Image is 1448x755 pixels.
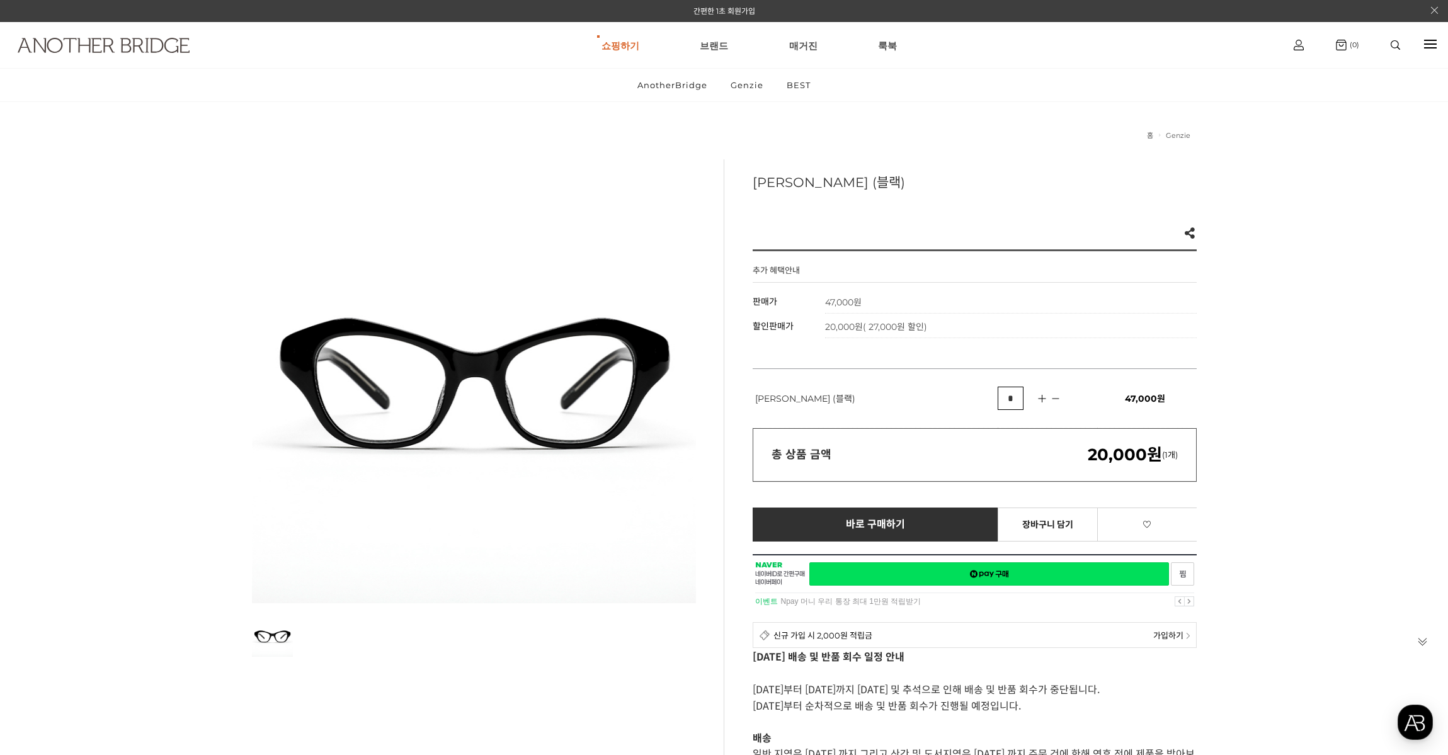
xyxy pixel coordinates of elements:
span: 가입하기 [1153,629,1183,641]
img: npay_sp_more.png [1186,633,1190,639]
span: 47,000원 [1125,393,1165,404]
h3: [PERSON_NAME] (블랙) [753,172,1197,191]
span: (0) [1347,40,1359,49]
a: Genzie [1166,131,1190,140]
a: 바로 구매하기 [753,508,999,542]
span: 할인판매가 [753,321,794,332]
img: detail_membership.png [760,630,770,640]
span: 대화 [115,419,130,429]
strong: [DATE] 배송 및 반품 회수 일정 안내 [753,649,904,664]
em: 20,000원 [1088,445,1162,465]
h4: 추가 혜택안내 [753,264,800,282]
img: a44aad4193dd02a8787e5d8c86164093.jpg [252,159,696,603]
a: 브랜드 [700,23,728,68]
img: 수량증가 [1032,392,1051,405]
span: 판매가 [753,296,777,307]
span: ( 27,000원 할인) [863,321,927,332]
a: 간편한 1초 회원가입 [693,6,755,16]
span: 신규 가입 시 2,000원 적립금 [773,629,872,641]
span: 설정 [195,418,210,428]
strong: 47,000원 [825,297,862,308]
a: AnotherBridge [627,69,718,101]
a: Genzie [720,69,774,101]
img: 수량감소 [1047,393,1064,404]
a: (0) [1336,40,1359,50]
a: 장바구니 담기 [998,508,1098,542]
a: 쇼핑하기 [601,23,639,68]
a: 홈 [4,399,83,431]
strong: 총 상품 금액 [772,448,831,462]
a: 신규 가입 시 2,000원 적립금 가입하기 [753,622,1197,648]
p: [DATE]부터 순차적으로 배송 및 반품 회수가 진행될 예정입니다. [753,697,1197,713]
img: cart [1294,40,1304,50]
span: (1개) [1088,450,1178,460]
a: 매거진 [789,23,818,68]
span: 20,000원 [825,321,927,332]
img: cart [1336,40,1347,50]
span: 바로 구매하기 [846,519,906,530]
td: [PERSON_NAME] (블랙) [753,369,998,428]
strong: 배송 [753,730,772,745]
a: 설정 [162,399,242,431]
span: 홈 [40,418,47,428]
a: 룩북 [878,23,897,68]
img: a44aad4193dd02a8787e5d8c86164093.jpg [252,616,293,657]
p: [DATE]부터 [DATE]까지 [DATE] 및 추석으로 인해 배송 및 반품 회수가 중단됩니다. [753,681,1197,697]
a: 대화 [83,399,162,431]
img: search [1391,40,1400,50]
a: logo [6,38,224,84]
a: 홈 [1147,131,1153,140]
img: logo [18,38,190,53]
a: BEST [776,69,821,101]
